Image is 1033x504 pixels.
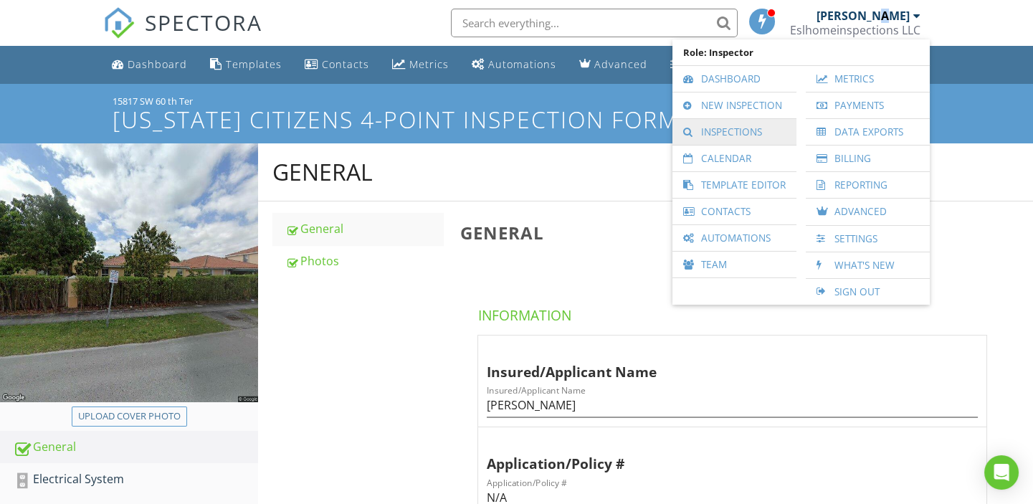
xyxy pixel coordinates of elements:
[594,57,647,71] div: Advanced
[813,66,923,92] a: Metrics
[451,9,738,37] input: Search everything...
[573,52,653,78] a: Advanced
[680,252,789,277] a: Team
[128,57,187,71] div: Dashboard
[285,252,443,270] div: Photos
[813,119,923,145] a: Data Exports
[285,220,443,237] div: General
[113,95,920,107] div: 15817 SW 60 th Ter
[226,57,282,71] div: Templates
[322,57,369,71] div: Contacts
[790,23,920,37] div: Eslhomeinspections LLC
[478,300,992,325] h4: Information
[13,470,258,489] div: Electrical System
[680,66,789,92] a: Dashboard
[984,455,1019,490] div: Open Intercom Messenger
[272,158,373,186] div: General
[680,172,789,198] a: Template Editor
[813,279,923,305] a: Sign Out
[680,119,789,145] a: Inspections
[680,225,789,251] a: Automations
[487,341,953,383] div: Insured/Applicant Name
[813,92,923,118] a: Payments
[299,52,375,78] a: Contacts
[145,7,262,37] span: SPECTORA
[106,52,193,78] a: Dashboard
[813,172,923,198] a: Reporting
[813,199,923,225] a: Advanced
[78,409,181,424] div: Upload cover photo
[103,7,135,39] img: The Best Home Inspection Software - Spectora
[680,92,789,118] a: New Inspection
[817,9,910,23] div: [PERSON_NAME]
[72,406,187,427] button: Upload cover photo
[813,226,923,252] a: Settings
[409,57,449,71] div: Metrics
[487,433,953,475] div: Application/Policy #
[466,52,562,78] a: Automations (Basic)
[813,146,923,171] a: Billing
[680,146,789,171] a: Calendar
[13,438,258,457] div: General
[103,19,262,49] a: SPECTORA
[460,223,1010,242] h3: General
[680,199,789,224] a: Contacts
[113,107,920,132] h1: [US_STATE] Citizens 4-Point Inspection Form
[665,52,733,78] a: Settings
[813,252,923,278] a: What's New
[204,52,287,78] a: Templates
[386,52,454,78] a: Metrics
[487,394,978,417] input: Insured/Applicant Name
[488,57,556,71] div: Automations
[680,39,923,65] span: Role: Inspector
